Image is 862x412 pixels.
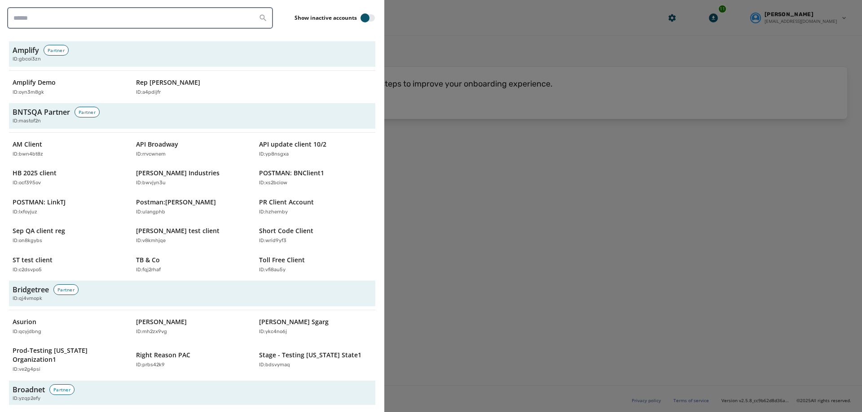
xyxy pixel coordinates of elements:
[132,223,252,248] button: [PERSON_NAME] test clientID:v8kmhjqe
[132,343,252,377] button: Right Reason PACID:prbs42k9
[136,237,166,245] p: ID: v8kmhjqe
[255,165,375,191] button: POSTMAN: BNClient1ID:xs2bciow
[259,151,289,158] p: ID: yp8nsgxa
[132,165,252,191] button: [PERSON_NAME] IndustriesID:bwvjyn3u
[136,169,220,178] p: [PERSON_NAME] Industries
[13,256,53,265] p: ST test client
[13,384,45,395] h3: Broadnet
[259,179,287,187] p: ID: xs2bciow
[136,89,161,96] p: ID: a4pdijfr
[13,295,42,303] span: ID: qj4vmopk
[255,136,375,162] button: API update client 10/2ID:yp8nsgxa
[13,395,40,403] span: ID: yzqp2efy
[13,266,42,274] p: ID: c2dsvpo5
[9,165,129,191] button: HB 2025 clientID:ocf395ov
[255,223,375,248] button: Short Code ClientID:wrid9yf3
[136,256,160,265] p: TB & Co
[136,140,178,149] p: API Broadway
[53,284,79,295] div: Partner
[136,179,166,187] p: ID: bwvjyn3u
[136,198,216,207] p: Postman:[PERSON_NAME]
[136,317,187,326] p: [PERSON_NAME]
[259,328,287,336] p: ID: ykc4no6j
[49,384,75,395] div: Partner
[9,281,375,306] button: BridgetreePartnerID:qj4vmopk
[255,314,375,339] button: [PERSON_NAME] SgargID:ykc4no6j
[136,266,161,274] p: ID: fqj2rhaf
[259,237,286,245] p: ID: wrid9yf3
[13,237,42,245] p: ID: on8kgybs
[259,208,288,216] p: ID: hzhernby
[136,208,165,216] p: ID: ulangphb
[9,314,129,339] button: AsurionID:qcyjdbng
[13,89,44,96] p: ID: oyn3m8gk
[132,194,252,220] button: Postman:[PERSON_NAME]ID:ulangphb
[255,343,375,377] button: Stage - Testing [US_STATE] State1ID:bdsvymaq
[259,317,329,326] p: [PERSON_NAME] Sgarg
[13,346,116,364] p: Prod-Testing [US_STATE] Organization1
[295,14,357,22] label: Show inactive accounts
[136,361,165,369] p: ID: prbs42k9
[13,208,37,216] p: ID: lxfoyjuz
[136,351,190,360] p: Right Reason PAC
[259,169,324,178] p: POSTMAN: BNClient1
[13,45,39,56] h3: Amplify
[9,41,375,67] button: AmplifyPartnerID:gbcoi3zn
[259,351,361,360] p: Stage - Testing [US_STATE] State1
[9,74,129,100] button: Amplify DemoID:oyn3m8gk
[259,226,313,235] p: Short Code Client
[44,45,69,56] div: Partner
[259,256,305,265] p: Toll Free Client
[9,343,129,377] button: Prod-Testing [US_STATE] Organization1ID:ve2g4psi
[259,198,314,207] p: PR Client Account
[259,140,326,149] p: API update client 10/2
[13,328,41,336] p: ID: qcyjdbng
[9,136,129,162] button: AM ClientID:bwn4bt8z
[13,198,66,207] p: POSTMAN: LinkTJ
[259,266,286,274] p: ID: vfi8au5y
[13,169,57,178] p: HB 2025 client
[132,252,252,278] button: TB & CoID:fqj2rhaf
[13,179,41,187] p: ID: ocf395ov
[13,151,43,158] p: ID: bwn4bt8z
[255,252,375,278] button: Toll Free ClientID:vfi8au5y
[136,78,200,87] p: Rep [PERSON_NAME]
[13,78,56,87] p: Amplify Demo
[136,226,220,235] p: [PERSON_NAME] test client
[136,151,166,158] p: ID: rrvcwnem
[132,136,252,162] button: API BroadwayID:rrvcwnem
[9,194,129,220] button: POSTMAN: LinkTJID:lxfoyjuz
[255,194,375,220] button: PR Client AccountID:hzhernby
[259,361,290,369] p: ID: bdsvymaq
[13,317,36,326] p: Asurion
[136,328,167,336] p: ID: mh2zx9vg
[9,103,375,129] button: BNTSQA PartnerPartnerID:mastof2n
[132,314,252,339] button: [PERSON_NAME]ID:mh2zx9vg
[9,223,129,248] button: Sep QA client regID:on8kgybs
[13,117,41,125] span: ID: mastof2n
[75,107,100,117] div: Partner
[13,366,40,373] p: ID: ve2g4psi
[13,284,49,295] h3: Bridgetree
[13,226,65,235] p: Sep QA client reg
[9,252,129,278] button: ST test clientID:c2dsvpo5
[13,140,42,149] p: AM Client
[9,381,375,406] button: BroadnetPartnerID:yzqp2efy
[132,74,252,100] button: Rep [PERSON_NAME]ID:a4pdijfr
[13,107,70,117] h3: BNTSQA Partner
[13,56,41,63] span: ID: gbcoi3zn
